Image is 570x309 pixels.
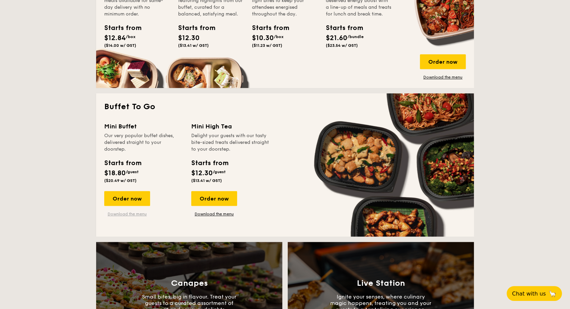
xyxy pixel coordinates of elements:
div: Order now [104,191,150,206]
div: Starts from [191,158,228,168]
h3: Canapes [171,279,208,288]
span: /box [126,34,136,39]
h3: Live Station [357,279,405,288]
div: Delight your guests with our tasty bite-sized treats delivered straight to your doorstep. [191,132,270,153]
div: Our very popular buffet dishes, delivered straight to your doorstep. [104,132,183,153]
span: /box [274,34,284,39]
span: $12.30 [191,169,213,177]
div: Mini High Tea [191,122,270,131]
div: Starts from [178,23,208,33]
span: $21.60 [326,34,347,42]
span: ($20.49 w/ GST) [104,178,137,183]
div: Order now [420,54,466,69]
h2: Buffet To Go [104,101,466,112]
div: Starts from [104,158,141,168]
span: $12.30 [178,34,200,42]
span: ($14.00 w/ GST) [104,43,136,48]
div: Starts from [252,23,282,33]
span: ($23.54 w/ GST) [326,43,358,48]
div: Starts from [326,23,356,33]
div: Starts from [104,23,135,33]
span: /guest [213,169,226,174]
span: ($13.41 w/ GST) [191,178,222,183]
div: Mini Buffet [104,122,183,131]
span: $18.80 [104,169,126,177]
span: $12.84 [104,34,126,42]
span: /guest [126,169,139,174]
span: Chat with us [512,290,546,297]
a: Download the menu [420,74,466,80]
span: /bundle [347,34,364,39]
span: ($11.23 w/ GST) [252,43,282,48]
span: $10.30 [252,34,274,42]
button: Chat with us🦙 [507,286,562,301]
a: Download the menu [104,211,150,217]
div: Order now [191,191,237,206]
a: Download the menu [191,211,237,217]
span: ($13.41 w/ GST) [178,43,209,48]
span: 🦙 [548,290,557,298]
